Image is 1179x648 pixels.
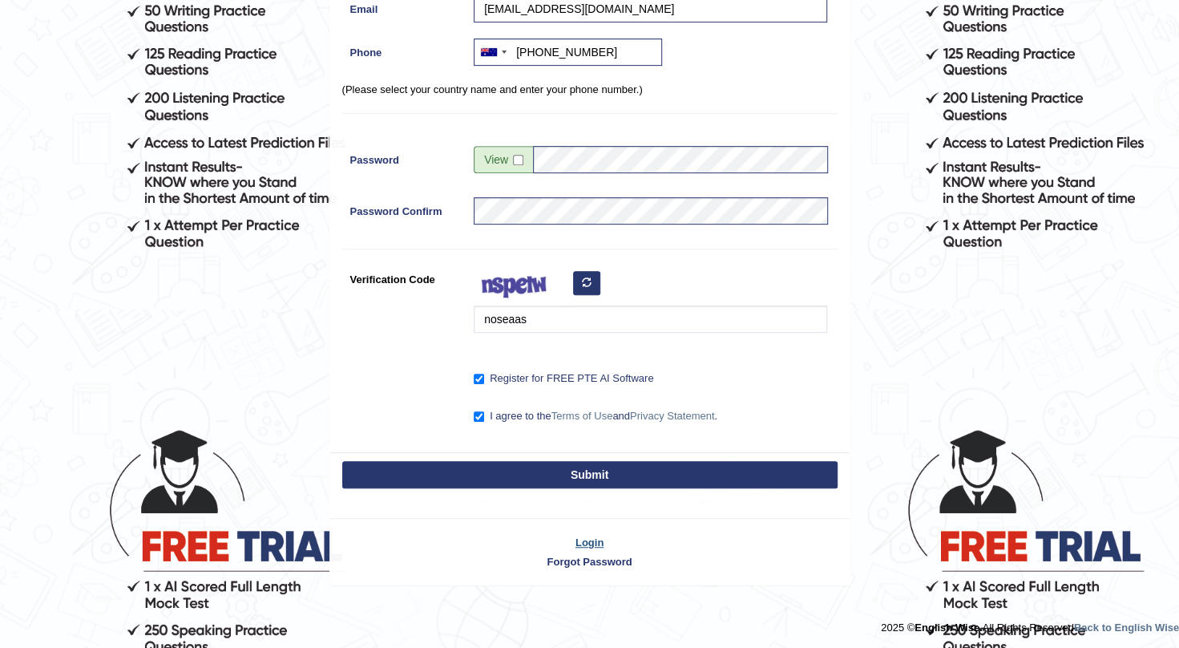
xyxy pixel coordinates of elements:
a: Back to English Wise [1074,622,1179,634]
div: Australia: +61 [474,39,511,65]
label: Register for FREE PTE AI Software [474,371,653,387]
input: I agree to theTerms of UseandPrivacy Statement. [474,411,484,422]
a: Terms of Use [551,410,613,422]
label: Phone [342,38,466,60]
label: Password [342,146,466,168]
a: Privacy Statement [630,410,715,422]
p: (Please select your country name and enter your phone number.) [342,82,838,97]
input: +61 412 345 678 [474,38,662,66]
input: Register for FREE PTE AI Software [474,374,484,384]
input: Show/Hide Password [513,155,523,165]
label: Password Confirm [342,197,466,219]
button: Submit [342,461,838,488]
label: I agree to the and . [474,408,717,424]
strong: English Wise. [915,622,982,634]
div: 2025 © All Rights Reserved [881,612,1179,635]
a: Login [330,535,850,550]
label: Verification Code [342,265,466,287]
a: Forgot Password [330,554,850,569]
